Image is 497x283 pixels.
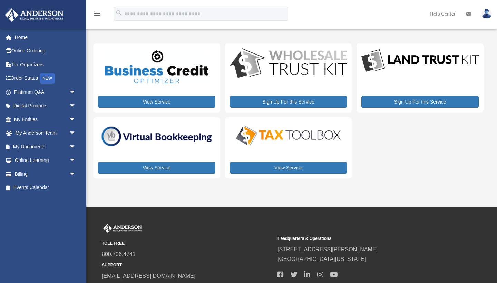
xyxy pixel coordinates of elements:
[69,140,83,154] span: arrow_drop_down
[5,85,86,99] a: Platinum Q&Aarrow_drop_down
[277,256,366,262] a: [GEOGRAPHIC_DATA][US_STATE]
[69,167,83,181] span: arrow_drop_down
[230,162,347,174] a: View Service
[5,99,83,113] a: Digital Productsarrow_drop_down
[69,113,83,127] span: arrow_drop_down
[277,246,378,252] a: [STREET_ADDRESS][PERSON_NAME]
[40,73,55,84] div: NEW
[69,85,83,99] span: arrow_drop_down
[102,273,195,279] a: [EMAIL_ADDRESS][DOMAIN_NAME]
[93,12,101,18] a: menu
[230,96,347,108] a: Sign Up For this Service
[5,44,86,58] a: Online Ordering
[5,181,86,195] a: Events Calendar
[361,96,479,108] a: Sign Up For this Service
[5,71,86,86] a: Order StatusNEW
[481,9,492,19] img: User Pic
[69,126,83,140] span: arrow_drop_down
[230,48,347,79] img: WS-Trust-Kit-lgo-1.jpg
[5,113,86,126] a: My Entitiesarrow_drop_down
[69,154,83,168] span: arrow_drop_down
[102,224,143,233] img: Anderson Advisors Platinum Portal
[98,96,215,108] a: View Service
[102,240,273,247] small: TOLL FREE
[5,140,86,154] a: My Documentsarrow_drop_down
[5,167,86,181] a: Billingarrow_drop_down
[115,9,123,17] i: search
[361,48,479,74] img: LandTrust_lgo-1.jpg
[5,30,86,44] a: Home
[98,162,215,174] a: View Service
[277,235,448,242] small: Headquarters & Operations
[5,154,86,167] a: Online Learningarrow_drop_down
[3,8,66,22] img: Anderson Advisors Platinum Portal
[102,251,136,257] a: 800.706.4741
[93,10,101,18] i: menu
[5,126,86,140] a: My Anderson Teamarrow_drop_down
[102,262,273,269] small: SUPPORT
[5,58,86,71] a: Tax Organizers
[69,99,83,113] span: arrow_drop_down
